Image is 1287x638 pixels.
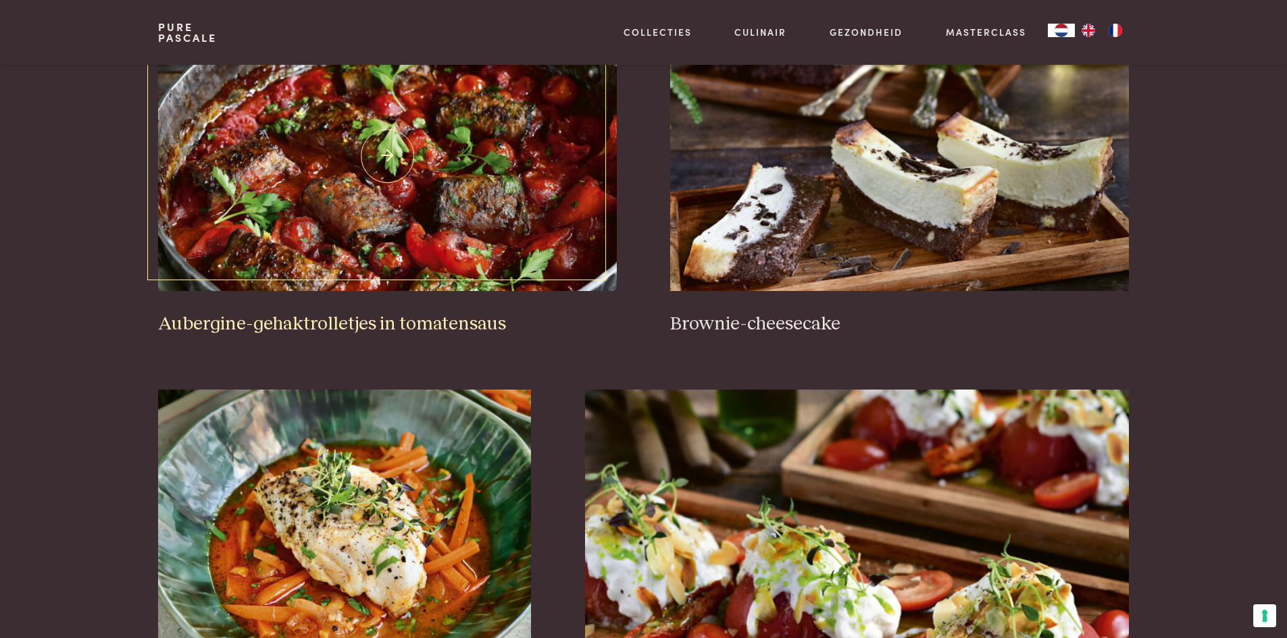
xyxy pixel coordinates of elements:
a: NL [1048,24,1075,37]
ul: Language list [1075,24,1129,37]
div: Language [1048,24,1075,37]
h3: Brownie-cheesecake [670,313,1128,336]
h3: Aubergine-gehaktrolletjes in tomatensaus [158,313,616,336]
a: Masterclass [946,25,1026,39]
a: Collecties [624,25,692,39]
button: Uw voorkeuren voor toestemming voor trackingtechnologieën [1253,604,1276,627]
a: EN [1075,24,1102,37]
a: PurePascale [158,22,217,43]
a: Aubergine-gehaktrolletjes in tomatensaus Aubergine-gehaktrolletjes in tomatensaus [158,21,616,336]
a: FR [1102,24,1129,37]
img: Aubergine-gehaktrolletjes in tomatensaus [158,21,616,291]
aside: Language selected: Nederlands [1048,24,1129,37]
img: Brownie-cheesecake [670,21,1128,291]
a: Culinair [734,25,786,39]
a: Brownie-cheesecake Brownie-cheesecake [670,21,1128,336]
a: Gezondheid [830,25,903,39]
